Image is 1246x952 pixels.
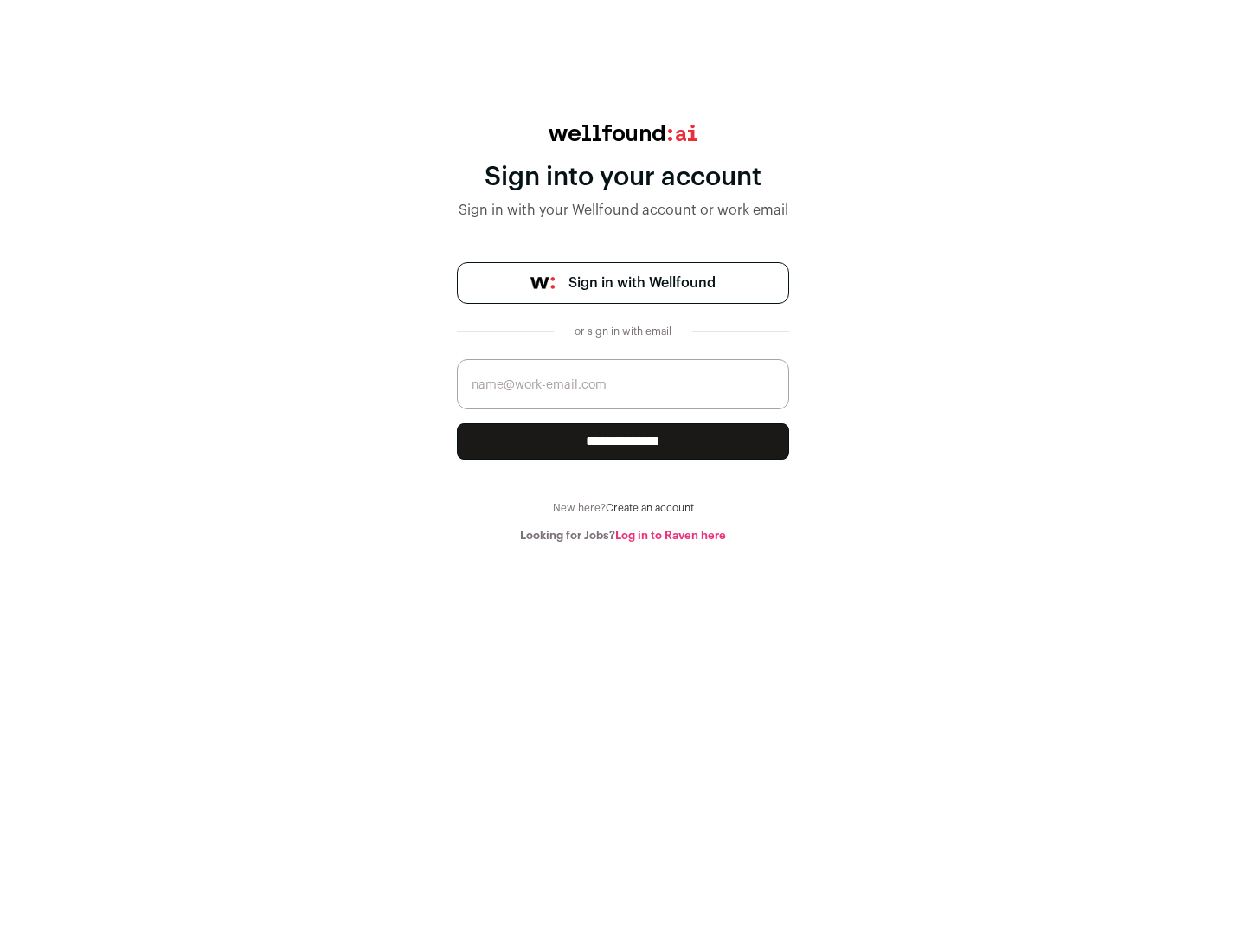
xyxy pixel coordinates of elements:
[568,273,716,293] span: Sign in with Wellfound
[568,325,678,338] div: or sign in with email
[457,359,789,409] input: name@work-email.com
[457,501,789,515] div: New here?
[457,529,789,543] div: Looking for Jobs?
[457,262,789,304] a: Sign in with Wellfound
[530,277,555,289] img: wellfound-symbol-flush-black-fb3c872781a75f747ccb3a119075da62bfe97bd399995f84a933054e44a575c4.png
[549,125,697,141] img: wellfound:ai
[457,162,789,193] div: Sign into your account
[606,503,694,513] a: Create an account
[615,530,726,541] a: Log in to Raven here
[457,200,789,221] div: Sign in with your Wellfound account or work email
